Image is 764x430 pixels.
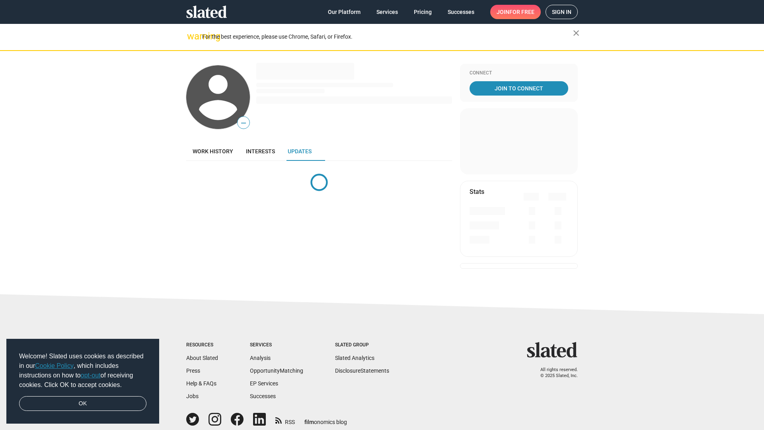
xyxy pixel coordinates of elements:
div: Slated Group [335,342,389,348]
span: Welcome! Slated uses cookies as described in our , which includes instructions on how to of recei... [19,352,146,390]
a: Cookie Policy [35,362,74,369]
span: Services [376,5,398,19]
a: Updates [281,142,318,161]
a: EP Services [250,380,278,387]
span: Our Platform [328,5,361,19]
p: All rights reserved. © 2025 Slated, Inc. [532,367,578,379]
span: for free [509,5,534,19]
a: RSS [275,414,295,426]
span: Sign in [552,5,571,19]
mat-card-title: Stats [470,188,484,196]
span: Join To Connect [471,81,567,96]
a: opt-out [81,372,101,379]
a: Jobs [186,393,199,399]
span: Interests [246,148,275,154]
a: OpportunityMatching [250,367,303,374]
a: dismiss cookie message [19,396,146,411]
a: Interests [240,142,281,161]
a: Pricing [407,5,438,19]
a: Analysis [250,355,271,361]
mat-icon: close [571,28,581,38]
span: Successes [448,5,474,19]
span: film [304,419,314,425]
a: filmonomics blog [304,412,347,426]
a: Services [370,5,404,19]
a: Join To Connect [470,81,568,96]
span: Pricing [414,5,432,19]
div: Resources [186,342,218,348]
div: cookieconsent [6,339,159,424]
a: Press [186,367,200,374]
a: Joinfor free [490,5,541,19]
a: Sign in [546,5,578,19]
div: Services [250,342,303,348]
div: For the best experience, please use Chrome, Safari, or Firefox. [202,31,573,42]
div: Connect [470,70,568,76]
span: Work history [193,148,233,154]
a: About Slated [186,355,218,361]
span: Updates [288,148,312,154]
a: Our Platform [322,5,367,19]
a: Successes [250,393,276,399]
a: Work history [186,142,240,161]
a: DisclosureStatements [335,367,389,374]
span: Join [497,5,534,19]
a: Slated Analytics [335,355,374,361]
mat-icon: warning [187,31,197,41]
a: Help & FAQs [186,380,216,387]
a: Successes [441,5,481,19]
span: — [238,118,249,128]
